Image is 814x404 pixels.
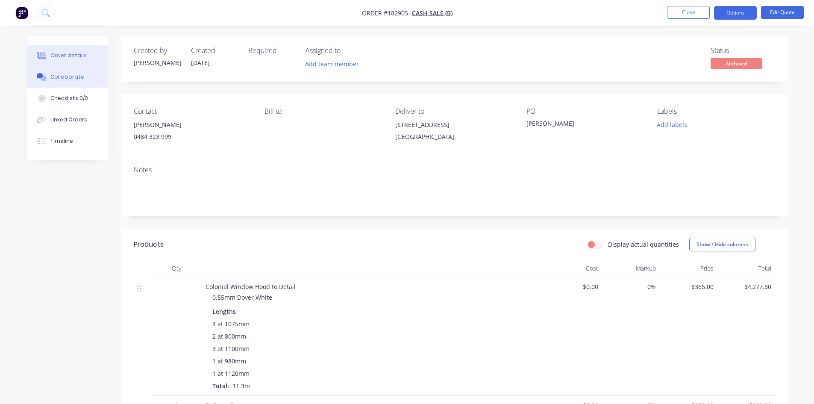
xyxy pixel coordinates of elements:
div: Products [134,239,164,250]
span: 1 at 980mm [212,357,246,366]
div: [STREET_ADDRESS][GEOGRAPHIC_DATA], [395,119,512,146]
div: Linked Orders [50,116,87,124]
div: Assigned to [306,47,391,55]
span: Lengths [212,307,236,316]
div: Required [248,47,295,55]
span: $4,277.80 [720,282,771,291]
button: Close [667,6,710,19]
span: [DATE] [191,59,210,67]
div: Qty [151,260,202,277]
div: Created [191,47,238,55]
div: Status [711,47,775,55]
button: Timeline [27,130,108,152]
button: Order details [27,45,108,66]
img: Factory [15,6,28,19]
button: Checklists 0/0 [27,88,108,109]
div: Timeline [50,137,73,145]
div: [STREET_ADDRESS] [395,119,512,131]
button: Add team member [300,58,363,70]
span: $0.00 [547,282,598,291]
div: Labels [657,107,774,115]
div: Checklists 0/0 [50,94,88,102]
button: Add labels [652,119,692,130]
button: Options [714,6,757,20]
span: 3 at 1100mm [212,344,250,353]
div: [GEOGRAPHIC_DATA], [395,131,512,143]
button: Edit Quote [761,6,804,19]
div: [PERSON_NAME] [526,119,633,131]
div: Created by [134,47,181,55]
div: Price [659,260,717,277]
div: Bill to [264,107,382,115]
span: 2 at 800mm [212,332,246,341]
div: Markup [602,260,659,277]
div: Deliver to [395,107,512,115]
div: 0484 323 999 [134,131,251,143]
button: Collaborate [27,66,108,88]
div: [PERSON_NAME] [134,58,181,67]
div: [PERSON_NAME] [134,119,251,131]
span: 0.55mm Dover White [212,293,272,301]
button: Show / Hide columns [689,238,755,251]
span: 4 at 1075mm [212,319,250,328]
button: Add team member [306,58,364,70]
div: [PERSON_NAME]0484 323 999 [134,119,251,146]
div: Notes [134,166,775,174]
span: 0% [605,282,656,291]
button: Linked Orders [27,109,108,130]
div: Collaborate [50,73,84,81]
label: Display actual quantities [608,240,679,249]
span: Archived [711,58,762,69]
span: 1 at 1120mm [212,369,250,378]
span: Colonial Window Hood to Detail [206,283,296,291]
div: Order details [50,52,87,59]
span: 11.3m [229,382,253,390]
div: Total [717,260,775,277]
a: Cash Sale (B) [412,9,453,17]
div: PO [526,107,644,115]
div: Contact [134,107,251,115]
span: $365.00 [663,282,714,291]
span: Order #182905 - [362,9,412,17]
span: Total: [212,382,229,390]
div: Cost [544,260,602,277]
